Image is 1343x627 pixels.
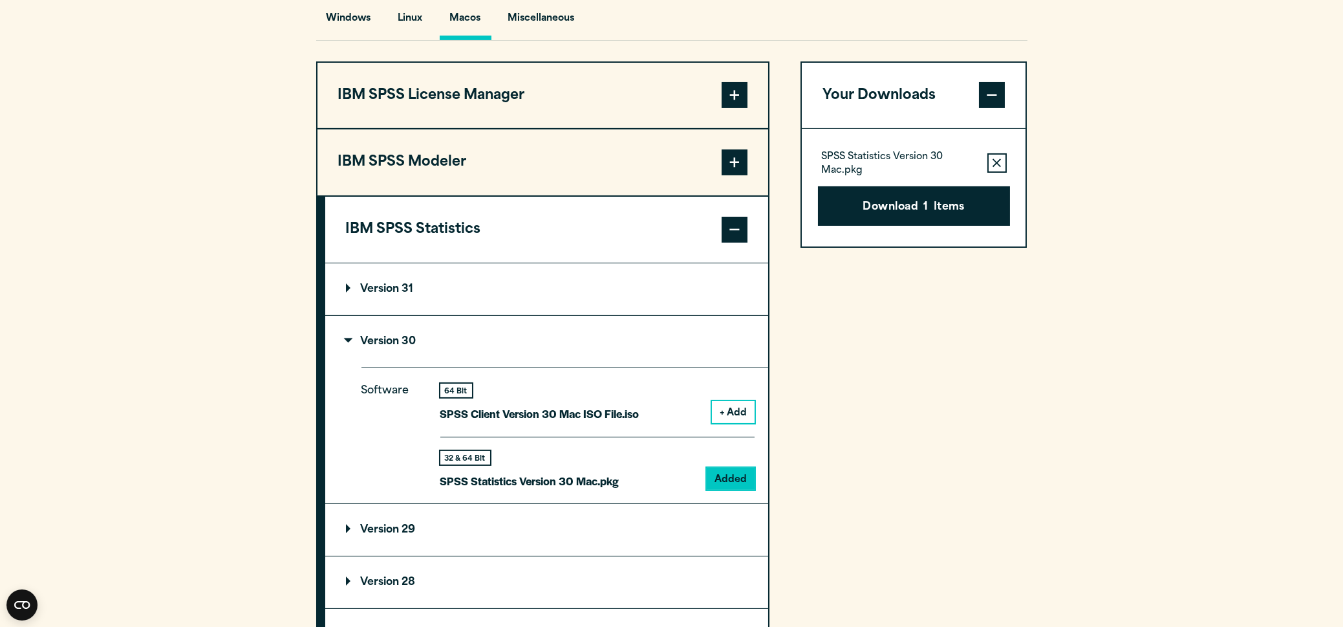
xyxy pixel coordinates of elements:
[802,63,1026,129] button: Your Downloads
[498,3,585,40] button: Miscellaneous
[325,556,768,608] summary: Version 28
[440,3,491,40] button: Macos
[440,384,472,397] div: 64 Bit
[802,128,1026,247] div: Your Downloads
[6,589,38,621] button: Open CMP widget
[440,451,490,465] div: 32 & 64 Bit
[346,577,416,588] p: Version 28
[317,63,768,129] button: IBM SPSS License Manager
[316,3,381,40] button: Windows
[346,336,416,347] p: Version 30
[325,316,768,368] summary: Version 30
[325,263,768,315] summary: Version 31
[346,525,416,535] p: Version 29
[325,504,768,556] summary: Version 29
[317,129,768,195] button: IBM SPSS Modeler
[325,197,768,263] button: IBM SPSS Statistics
[440,404,639,423] p: SPSS Client Version 30 Mac ISO File.iso
[707,468,755,490] button: Added
[346,284,414,294] p: Version 31
[388,3,433,40] button: Linux
[818,186,1010,226] button: Download1Items
[821,151,977,177] p: SPSS Statistics Version 30 Mac.pkg
[923,199,928,216] span: 1
[712,401,755,423] button: + Add
[440,472,619,490] p: SPSS Statistics Version 30 Mac.pkg
[361,382,420,479] p: Software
